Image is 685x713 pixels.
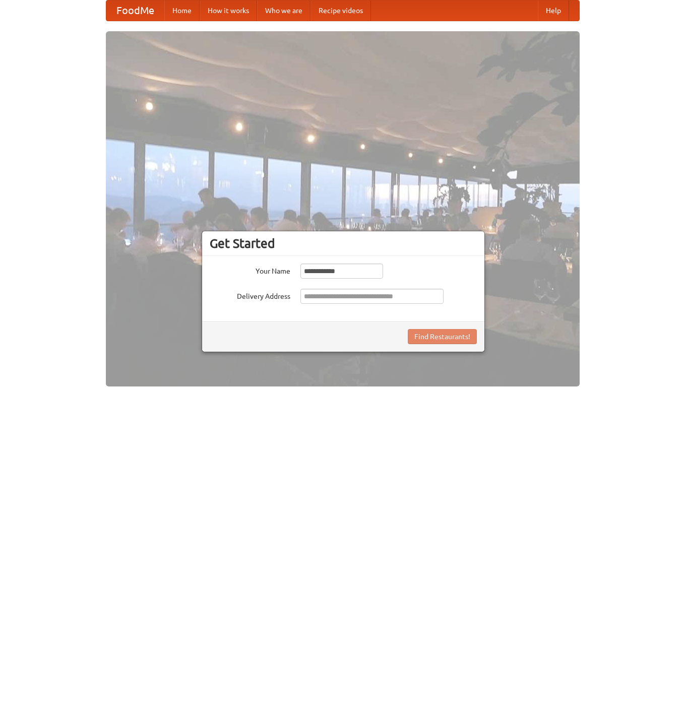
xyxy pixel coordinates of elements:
[538,1,569,21] a: Help
[164,1,200,21] a: Home
[210,289,290,301] label: Delivery Address
[106,1,164,21] a: FoodMe
[408,329,477,344] button: Find Restaurants!
[200,1,257,21] a: How it works
[310,1,371,21] a: Recipe videos
[210,236,477,251] h3: Get Started
[210,264,290,276] label: Your Name
[257,1,310,21] a: Who we are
